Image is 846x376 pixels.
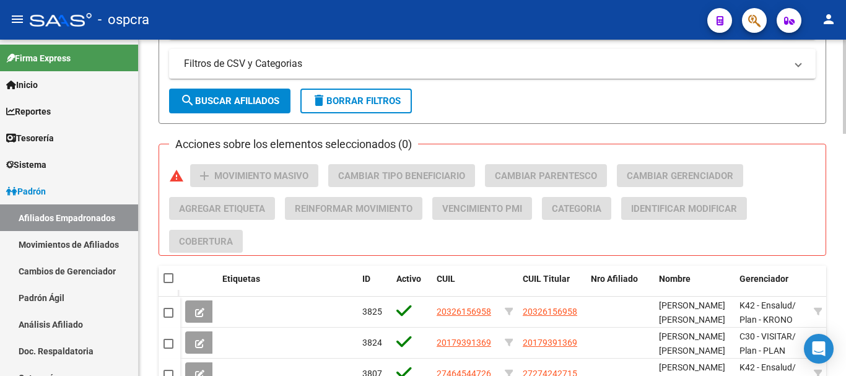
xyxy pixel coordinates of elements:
[485,164,607,187] button: Cambiar Parentesco
[169,49,816,79] mat-expansion-panel-header: Filtros de CSV y Categorias
[523,338,577,348] span: 20179391369
[169,230,243,253] button: Cobertura
[338,170,465,181] span: Cambiar Tipo Beneficiario
[179,236,233,247] span: Cobertura
[586,266,654,307] datatable-header-cell: Nro Afiliado
[10,12,25,27] mat-icon: menu
[98,6,149,33] span: - ospcra
[328,164,475,187] button: Cambiar Tipo Beneficiario
[179,203,265,214] span: Agregar Etiqueta
[654,266,735,307] datatable-header-cell: Nombre
[523,307,577,317] span: 20326156958
[437,338,491,348] span: 20179391369
[739,362,792,372] span: K42 - Ensalud
[591,274,638,284] span: Nro Afiliado
[432,197,532,220] button: Vencimiento PMI
[617,164,743,187] button: Cambiar Gerenciador
[659,331,725,356] span: [PERSON_NAME] [PERSON_NAME]
[285,197,422,220] button: Reinformar Movimiento
[180,95,279,107] span: Buscar Afiliados
[312,93,326,108] mat-icon: delete
[197,168,212,183] mat-icon: add
[739,331,796,370] span: / Plan - PLAN PLUS
[169,197,275,220] button: Agregar Etiqueta
[432,266,500,307] datatable-header-cell: CUIL
[169,168,184,183] mat-icon: warning
[362,274,370,284] span: ID
[300,89,412,113] button: Borrar Filtros
[437,307,491,317] span: 20326156958
[312,95,401,107] span: Borrar Filtros
[6,51,71,65] span: Firma Express
[542,197,611,220] button: Categoria
[804,334,834,364] div: Open Intercom Messenger
[214,170,308,181] span: Movimiento Masivo
[627,170,733,181] span: Cambiar Gerenciador
[362,307,382,317] span: 3825
[442,203,522,214] span: Vencimiento PMI
[821,12,836,27] mat-icon: person
[357,266,391,307] datatable-header-cell: ID
[6,131,54,145] span: Tesorería
[6,185,46,198] span: Padrón
[631,203,737,214] span: Identificar Modificar
[6,158,46,172] span: Sistema
[659,300,725,325] span: [PERSON_NAME] [PERSON_NAME]
[437,274,455,284] span: CUIL
[739,274,788,284] span: Gerenciador
[6,78,38,92] span: Inicio
[659,274,691,284] span: Nombre
[217,266,357,307] datatable-header-cell: Etiquetas
[621,197,747,220] button: Identificar Modificar
[190,164,318,187] button: Movimiento Masivo
[362,338,382,348] span: 3824
[735,266,809,307] datatable-header-cell: Gerenciador
[169,89,290,113] button: Buscar Afiliados
[180,93,195,108] mat-icon: search
[222,274,260,284] span: Etiquetas
[6,105,51,118] span: Reportes
[169,136,418,153] h3: Acciones sobre los elementos seleccionados (0)
[295,203,412,214] span: Reinformar Movimiento
[739,300,792,310] span: K42 - Ensalud
[518,266,586,307] datatable-header-cell: CUIL Titular
[523,274,570,284] span: CUIL Titular
[184,57,786,71] mat-panel-title: Filtros de CSV y Categorias
[552,203,601,214] span: Categoria
[495,170,597,181] span: Cambiar Parentesco
[396,274,421,284] span: Activo
[391,266,432,307] datatable-header-cell: Activo
[739,331,792,341] span: C30 - VISITAR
